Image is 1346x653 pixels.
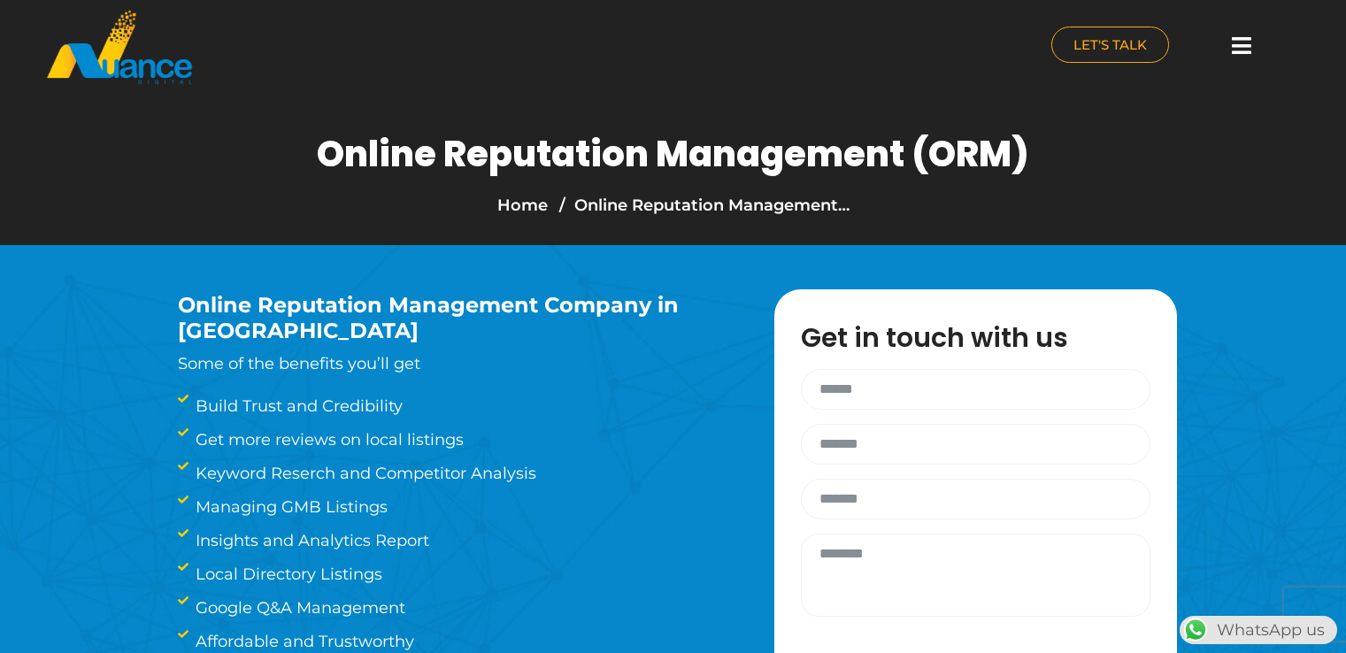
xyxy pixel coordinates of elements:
span: LET'S TALK [1073,38,1147,51]
div: Some of the benefits you’ll get [178,293,721,376]
a: LET'S TALK [1051,27,1169,63]
span: Insights and Analytics Report [191,528,429,553]
li: Online Reputation Management… [555,193,850,218]
span: Managing GMB Listings [191,495,388,519]
span: Build Trust and Credibility [191,394,403,419]
h1: Online Reputation Management (ORM) [317,133,1029,175]
span: Keyword Reserch and Competitor Analysis [191,461,536,486]
a: nuance-qatar_logo [45,9,665,86]
span: Local Directory Listings [191,562,382,587]
img: nuance-qatar_logo [45,9,194,86]
span: Google Q&A Management [191,595,405,620]
span: Get more reviews on local listings [191,427,464,452]
div: WhatsApp us [1180,616,1337,644]
h3: Online Reputation Management Company in [GEOGRAPHIC_DATA] [178,293,721,344]
img: WhatsApp [1181,616,1210,644]
h3: Get in touch with us [801,325,1168,351]
a: Home [497,196,548,215]
a: WhatsAppWhatsApp us [1180,620,1337,640]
